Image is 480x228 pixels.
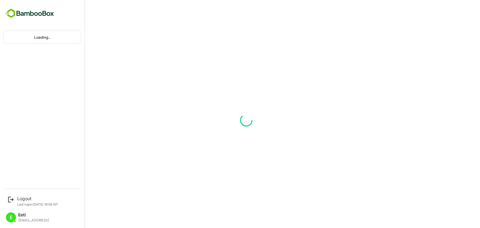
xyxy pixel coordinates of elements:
[3,31,81,43] div: Loading..
[3,7,56,19] img: BambooboxFullLogoMark.5f36c76dfaba33ec1ec1367b70bb1252.svg
[6,212,16,222] div: E
[17,202,58,206] p: Last login: [DATE] 10:58 IST
[17,196,58,201] div: Logout
[18,218,49,222] div: [EMAIL_ADDRESS]
[18,212,49,218] div: Eeti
